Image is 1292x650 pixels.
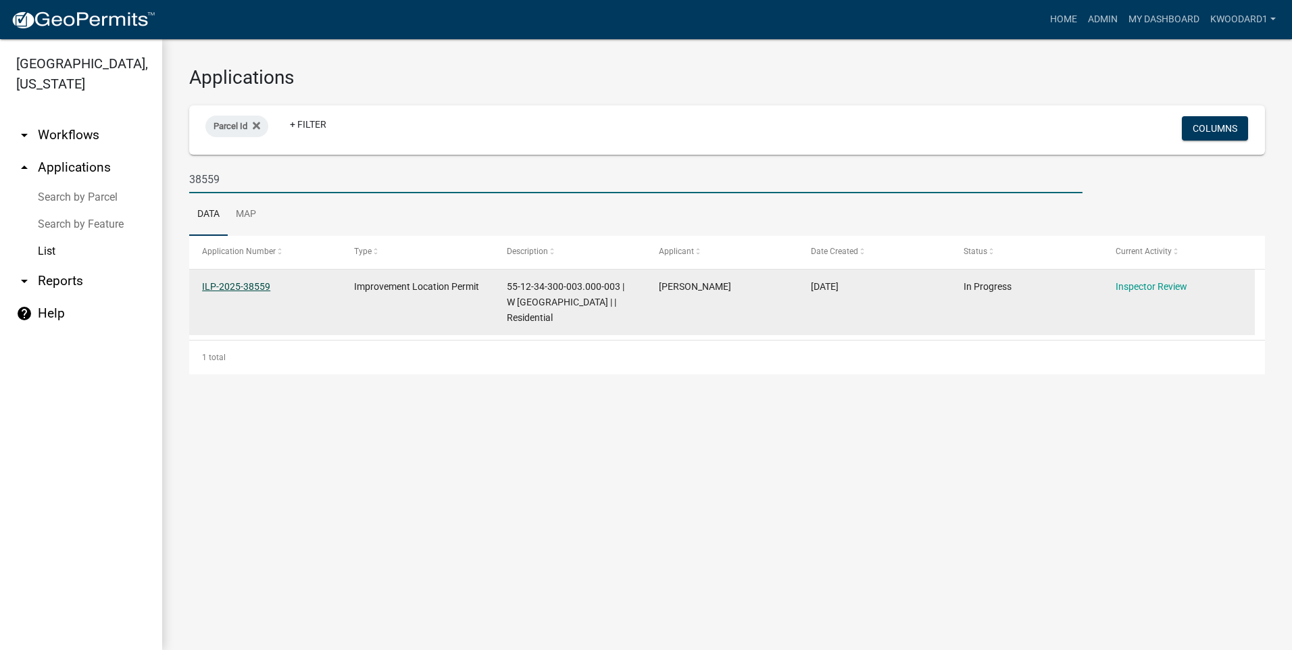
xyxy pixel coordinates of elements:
[189,236,341,268] datatable-header-cell: Application Number
[16,159,32,176] i: arrow_drop_up
[798,236,950,268] datatable-header-cell: Date Created
[16,273,32,289] i: arrow_drop_down
[950,236,1102,268] datatable-header-cell: Status
[1083,7,1123,32] a: Admin
[341,236,493,268] datatable-header-cell: Type
[1182,116,1248,141] button: Columns
[811,281,839,292] span: 07/30/2025
[507,281,624,323] span: 55-12-34-300-003.000-003 | W BRYANTS CREEK RD | | Residential
[659,247,694,256] span: Applicant
[1116,281,1187,292] a: Inspector Review
[964,281,1012,292] span: In Progress
[202,281,270,292] a: ILP-2025-38559
[16,127,32,143] i: arrow_drop_down
[646,236,798,268] datatable-header-cell: Applicant
[189,341,1265,374] div: 1 total
[1103,236,1255,268] datatable-header-cell: Current Activity
[1116,247,1172,256] span: Current Activity
[1045,7,1083,32] a: Home
[189,66,1265,89] h3: Applications
[659,281,731,292] span: Michael N Young
[1205,7,1281,32] a: kwoodard1
[494,236,646,268] datatable-header-cell: Description
[354,247,372,256] span: Type
[214,121,247,131] span: Parcel Id
[507,247,548,256] span: Description
[811,247,858,256] span: Date Created
[279,112,337,136] a: + Filter
[189,166,1083,193] input: Search for applications
[964,247,987,256] span: Status
[16,305,32,322] i: help
[1123,7,1205,32] a: My Dashboard
[354,281,479,292] span: Improvement Location Permit
[202,247,276,256] span: Application Number
[189,193,228,236] a: Data
[228,193,264,236] a: Map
